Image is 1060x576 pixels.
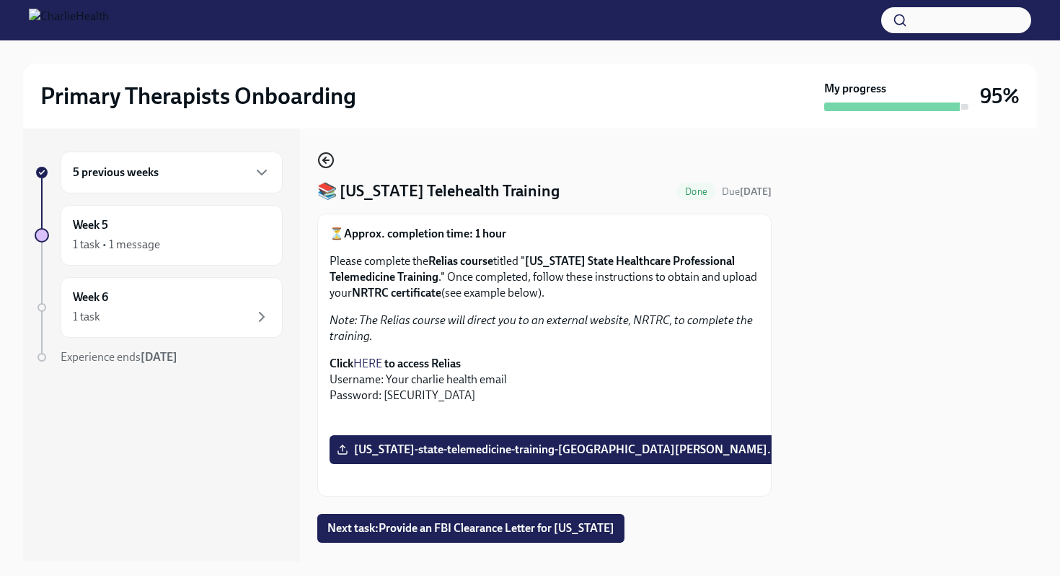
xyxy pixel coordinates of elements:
strong: My progress [824,81,886,97]
div: 5 previous weeks [61,152,283,193]
label: [US_STATE]-state-telemedicine-training-[GEOGRAPHIC_DATA][PERSON_NAME].pdf [330,435,798,464]
button: Next task:Provide an FBI Clearance Letter for [US_STATE] [317,514,624,543]
span: August 4th, 2025 09:00 [722,185,772,198]
span: [US_STATE]-state-telemedicine-training-[GEOGRAPHIC_DATA][PERSON_NAME].pdf [340,442,787,457]
strong: to access Relias [384,357,461,370]
a: HERE [353,357,382,370]
em: Note: The Relias course will direct you to an external website, NRTRC, to complete the training. [330,313,753,343]
h2: Primary Therapists Onboarding [40,82,356,110]
span: Next task : Provide an FBI Clearance Letter for [US_STATE] [327,521,614,536]
h6: Week 5 [73,217,108,233]
img: CharlieHealth [29,9,109,32]
strong: [DATE] [740,186,772,198]
div: 1 task [73,309,100,325]
h4: 📚 [US_STATE] Telehealth Training [317,180,560,202]
p: Please complete the titled " ." Once completed, follow these instructions to obtain and upload yo... [330,253,759,301]
p: Username: Your charlie health email Password: [SECURITY_DATA] [330,356,759,403]
strong: [DATE] [141,350,177,364]
h3: 95% [980,83,1020,109]
strong: Click [330,357,353,370]
span: Due [722,186,772,198]
a: Week 61 task [35,277,283,338]
strong: [US_STATE] State Healthcare Professional Telemedicine Training [330,254,735,284]
strong: NRTRC certificate [352,286,441,300]
a: Week 51 task • 1 message [35,205,283,266]
div: 1 task • 1 message [73,237,160,253]
span: Done [676,186,716,197]
span: Experience ends [61,350,177,364]
strong: Approx. completion time: 1 hour [344,227,506,240]
strong: Relias course [428,254,493,268]
h6: 5 previous weeks [73,165,159,180]
h6: Week 6 [73,289,108,305]
p: ⏳ [330,226,759,242]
